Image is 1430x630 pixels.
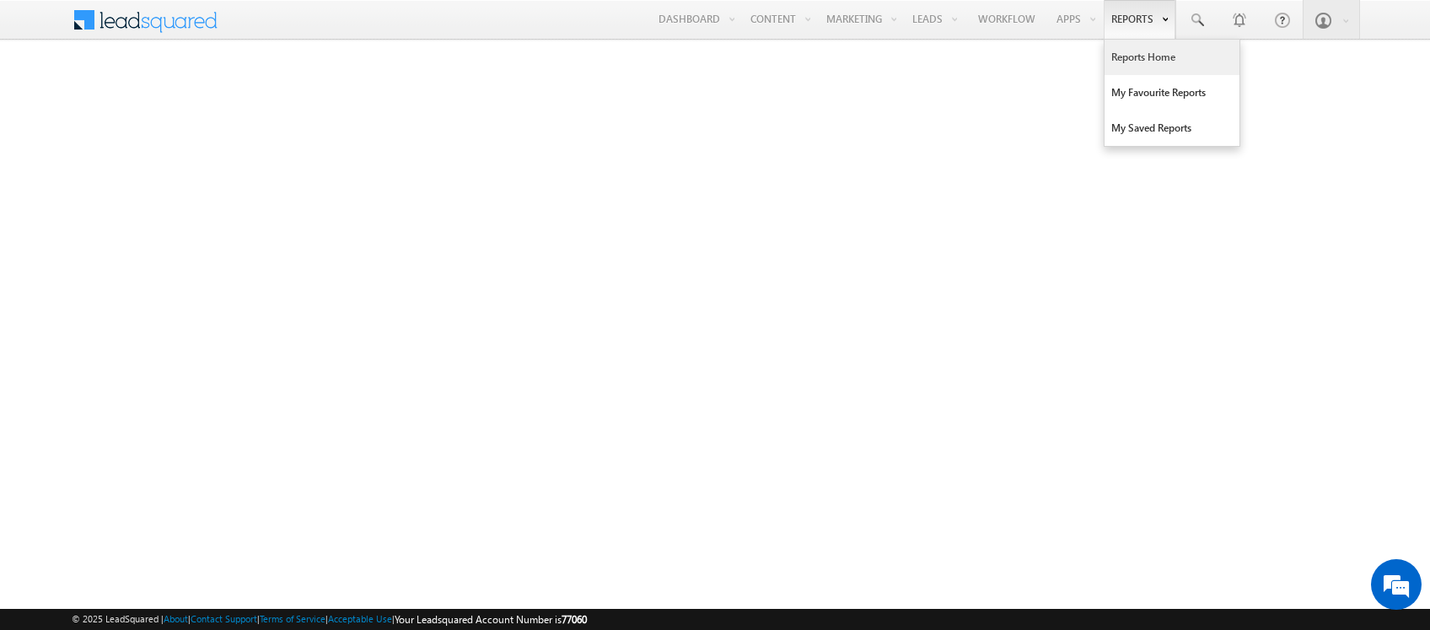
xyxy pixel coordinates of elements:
[72,611,587,627] span: © 2025 LeadSquared | | | | |
[328,613,392,624] a: Acceptable Use
[1105,110,1239,146] a: My Saved Reports
[29,89,71,110] img: d_60004797649_company_0_60004797649
[88,89,283,110] div: Chat with us now
[277,8,317,49] div: Minimize live chat window
[22,156,308,482] textarea: Type your message and hit 'Enter'
[562,613,587,626] span: 77060
[395,613,587,626] span: Your Leadsquared Account Number is
[229,496,306,519] em: Start Chat
[191,613,257,624] a: Contact Support
[1105,40,1239,75] a: Reports Home
[164,613,188,624] a: About
[1105,75,1239,110] a: My Favourite Reports
[260,613,325,624] a: Terms of Service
